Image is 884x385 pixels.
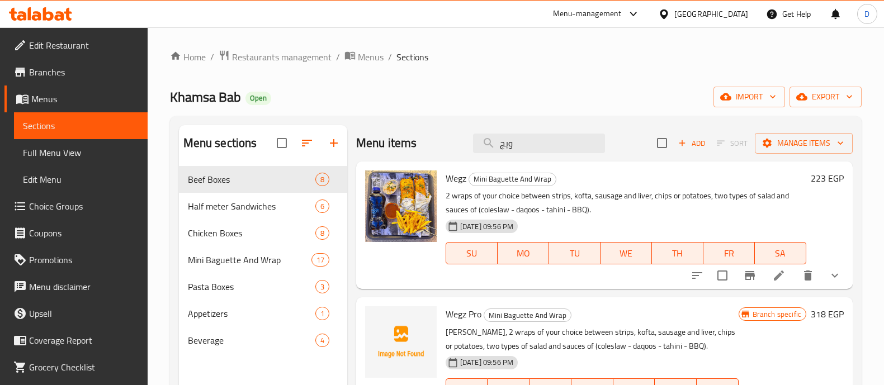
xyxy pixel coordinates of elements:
[4,220,148,246] a: Coupons
[312,255,329,265] span: 17
[798,90,853,104] span: export
[708,245,750,262] span: FR
[484,309,571,322] span: Mini Baguette And Wrap
[315,226,329,240] div: items
[294,130,320,156] span: Sort sections
[811,306,844,322] h6: 318 EGP
[270,131,294,155] span: Select all sections
[245,93,271,103] span: Open
[553,7,622,21] div: Menu-management
[4,193,148,220] a: Choice Groups
[652,242,703,264] button: TH
[451,245,493,262] span: SU
[29,334,139,347] span: Coverage Report
[601,242,652,264] button: WE
[315,173,329,186] div: items
[315,199,329,213] div: items
[29,65,139,79] span: Branches
[755,242,806,264] button: SA
[4,300,148,327] a: Upsell
[703,242,755,264] button: FR
[245,92,271,105] div: Open
[358,50,384,64] span: Menus
[170,50,862,64] nav: breadcrumb
[316,201,329,212] span: 6
[605,245,647,262] span: WE
[473,134,605,153] input: search
[549,242,601,264] button: TU
[4,85,148,112] a: Menus
[188,334,315,347] span: Beverage
[821,262,848,289] button: show more
[170,50,206,64] a: Home
[320,130,347,156] button: Add section
[4,59,148,85] a: Branches
[713,87,785,107] button: import
[170,84,241,110] span: Khamsa Bab
[179,273,347,300] div: Pasta Boxes3
[446,242,498,264] button: SU
[677,137,707,150] span: Add
[344,50,384,64] a: Menus
[14,139,148,166] a: Full Menu View
[396,50,428,64] span: Sections
[498,242,549,264] button: MO
[722,90,776,104] span: import
[31,92,139,106] span: Menus
[811,170,844,186] h6: 223 EGP
[210,50,214,64] li: /
[4,354,148,381] a: Grocery Checklist
[748,309,806,320] span: Branch specific
[710,135,755,152] span: Select section first
[365,306,437,378] img: Wegz Pro
[828,269,842,282] svg: Show Choices
[188,307,315,320] span: Appetizers
[365,170,437,242] img: Wegz
[183,135,257,151] h2: Menu sections
[316,308,329,319] span: 1
[674,8,748,20] div: [GEOGRAPHIC_DATA]
[316,174,329,185] span: 8
[23,173,139,186] span: Edit Menu
[14,112,148,139] a: Sections
[188,253,311,267] span: Mini Baguette And Wrap
[29,360,139,374] span: Grocery Checklist
[736,262,763,289] button: Branch-specific-item
[755,133,853,154] button: Manage items
[772,269,786,282] a: Edit menu item
[219,50,332,64] a: Restaurants management
[29,307,139,320] span: Upsell
[469,173,556,186] span: Mini Baguette And Wrap
[179,300,347,327] div: Appetizers1
[188,173,315,186] span: Beef Boxes
[316,282,329,292] span: 3
[4,327,148,354] a: Coverage Report
[711,264,734,287] span: Select to update
[795,262,821,289] button: delete
[179,246,347,273] div: Mini Baguette And Wrap17
[864,8,869,20] span: D
[315,334,329,347] div: items
[14,166,148,193] a: Edit Menu
[188,226,315,240] span: Chicken Boxes
[764,136,844,150] span: Manage items
[446,325,739,353] p: [PERSON_NAME], 2 wraps of your choice between strips, kofta, sausage and liver, chips or potatoes...
[759,245,802,262] span: SA
[23,119,139,132] span: Sections
[188,280,315,293] span: Pasta Boxes
[29,39,139,52] span: Edit Restaurant
[179,193,347,220] div: Half meter Sandwiches6
[316,228,329,239] span: 8
[446,189,806,217] p: 2 wraps of your choice between strips, kofta, sausage and liver, chips or potatoes, two types of ...
[356,135,417,151] h2: Menu items
[674,135,710,152] button: Add
[232,50,332,64] span: Restaurants management
[446,170,466,187] span: Wegz
[502,245,545,262] span: MO
[456,357,518,368] span: [DATE] 09:56 PM
[179,161,347,358] nav: Menu sections
[456,221,518,232] span: [DATE] 09:56 PM
[4,32,148,59] a: Edit Restaurant
[336,50,340,64] li: /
